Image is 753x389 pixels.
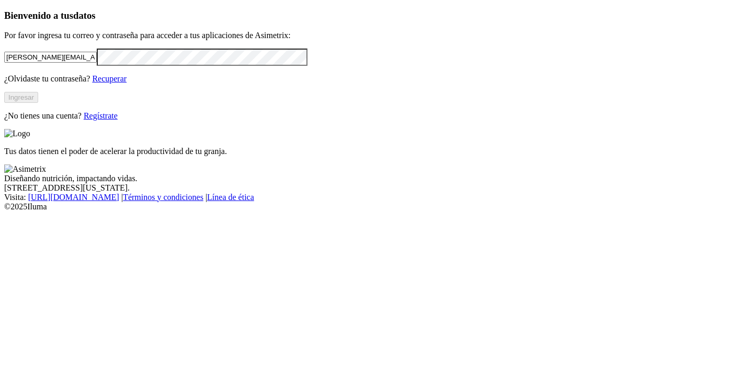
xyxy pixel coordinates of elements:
[4,129,30,138] img: Logo
[4,183,749,193] div: [STREET_ADDRESS][US_STATE].
[28,193,119,202] a: [URL][DOMAIN_NAME]
[4,193,749,202] div: Visita : | |
[123,193,203,202] a: Términos y condiciones
[4,92,38,103] button: Ingresar
[4,111,749,121] p: ¿No tienes una cuenta?
[4,147,749,156] p: Tus datos tienen el poder de acelerar la productividad de tu granja.
[207,193,254,202] a: Línea de ética
[84,111,118,120] a: Regístrate
[73,10,96,21] span: datos
[4,202,749,211] div: © 2025 Iluma
[4,174,749,183] div: Diseñando nutrición, impactando vidas.
[4,164,46,174] img: Asimetrix
[4,52,97,63] input: Tu correo
[92,74,127,83] a: Recuperar
[4,10,749,21] h3: Bienvenido a tus
[4,74,749,84] p: ¿Olvidaste tu contraseña?
[4,31,749,40] p: Por favor ingresa tu correo y contraseña para acceder a tus aplicaciones de Asimetrix:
